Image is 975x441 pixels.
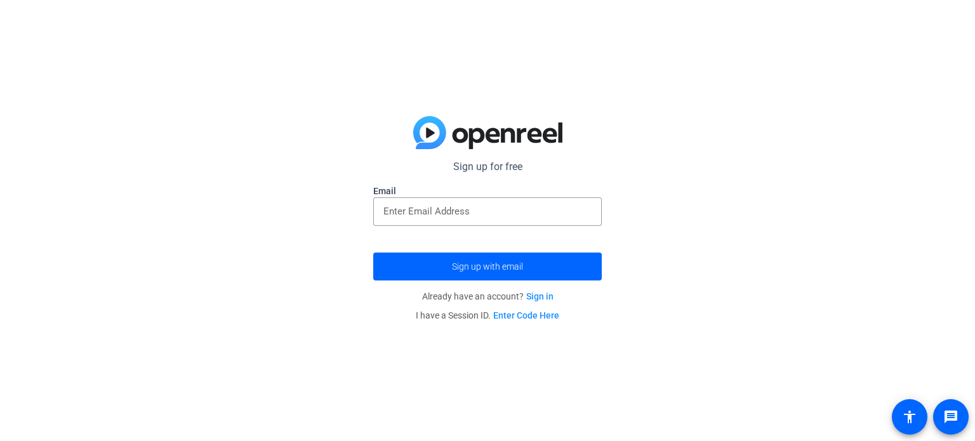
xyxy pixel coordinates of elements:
span: I have a Session ID. [416,310,559,320]
a: Enter Code Here [493,310,559,320]
input: Enter Email Address [383,204,592,219]
span: Already have an account? [422,291,554,301]
button: Sign up with email [373,253,602,280]
a: Sign in [526,291,554,301]
mat-icon: message [943,409,958,425]
mat-icon: accessibility [902,409,917,425]
img: blue-gradient.svg [413,116,562,149]
p: Sign up for free [373,159,602,174]
label: Email [373,185,602,197]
